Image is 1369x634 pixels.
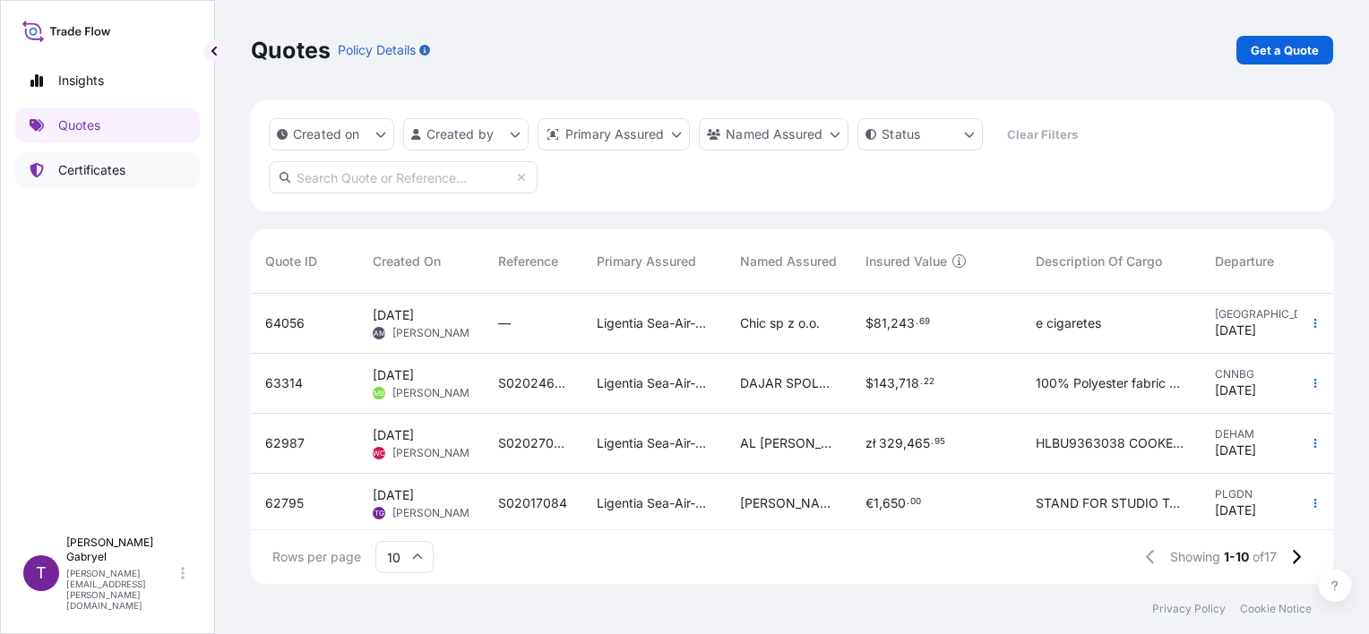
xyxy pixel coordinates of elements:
[293,125,360,143] p: Created on
[931,439,934,445] span: .
[58,161,125,179] p: Certificates
[1152,602,1226,616] a: Privacy Policy
[916,319,918,325] span: .
[373,306,414,324] span: [DATE]
[597,253,696,270] span: Primary Assured
[375,504,384,522] span: TG
[865,317,874,330] span: $
[58,116,100,134] p: Quotes
[15,107,200,143] a: Quotes
[58,72,104,90] p: Insights
[1215,381,1256,399] span: [DATE]
[874,317,887,330] span: 81
[269,118,394,150] button: createdOn Filter options
[1036,494,1186,512] span: STAND FOR STUDIO TAPE RECORDER HS CODE: 85198900 GROSS WEIGHT: 70 KG QUANTITY: 1 PALLET
[597,314,711,332] span: Ligentia Sea-Air-Rail Sp. z o.o.
[374,384,384,402] span: MB
[899,377,919,390] span: 718
[498,253,558,270] span: Reference
[907,499,909,505] span: .
[1240,602,1312,616] a: Cookie Notice
[740,253,837,270] span: Named Assured
[15,152,200,188] a: Certificates
[498,434,568,452] span: S02027000
[15,63,200,99] a: Insights
[538,118,690,150] button: distributor Filter options
[874,377,895,390] span: 143
[1036,434,1186,452] span: HLBU9363038 COOKED AND FROZEN ROAST STYLE CHICKEN WINGS NET WEIGHT: 17940 KG GROSS WEIGHT: 19240 ...
[924,379,934,385] span: 22
[597,434,711,452] span: Ligentia Sea-Air-Rail Sp. z o.o.
[1251,41,1319,59] p: Get a Quote
[919,319,930,325] span: 69
[498,494,567,512] span: S02017084
[1215,487,1312,501] span: PLGDN
[726,125,822,143] p: Named Assured
[1036,314,1101,332] span: e cigaretes
[910,499,921,505] span: 00
[740,374,837,392] span: DAJAR SPOLKA Z O.O.
[1007,125,1078,143] p: Clear Filters
[265,374,303,392] span: 63314
[373,486,414,504] span: [DATE]
[1215,253,1274,270] span: Departure
[865,377,874,390] span: $
[887,317,891,330] span: ,
[1215,441,1256,459] span: [DATE]
[565,125,664,143] p: Primary Assured
[251,36,331,64] p: Quotes
[392,506,479,520] span: [PERSON_NAME]
[66,535,177,564] p: [PERSON_NAME] Gabryel
[1215,307,1312,321] span: [GEOGRAPHIC_DATA]
[1170,548,1220,566] span: Showing
[903,437,907,450] span: ,
[392,446,479,460] span: [PERSON_NAME]
[36,564,47,582] span: T
[865,497,874,510] span: €
[907,437,930,450] span: 465
[879,497,883,510] span: ,
[597,374,711,392] span: Ligentia Sea-Air-Rail Sp. z o.o.
[66,568,177,611] p: [PERSON_NAME][EMAIL_ADDRESS][PERSON_NAME][DOMAIN_NAME]
[740,434,837,452] span: AL [PERSON_NAME] ([PERSON_NAME]) W.L.L.
[338,41,416,59] p: Policy Details
[1036,374,1186,392] span: 100% Polyester fabric CMAU7796872 40HC, 22300,00 KGS, 55,100 M3, 706 RLL
[272,548,361,566] span: Rows per page
[1236,36,1333,64] a: Get a Quote
[699,118,848,150] button: cargoOwner Filter options
[740,494,837,512] span: [PERSON_NAME] [PERSON_NAME]
[265,434,305,452] span: 62987
[1215,321,1256,339] span: [DATE]
[265,494,304,512] span: 62795
[269,161,538,193] input: Search Quote or Reference...
[392,386,479,400] span: [PERSON_NAME]
[874,497,879,510] span: 1
[865,437,875,450] span: zł
[882,125,920,143] p: Status
[403,118,529,150] button: createdBy Filter options
[857,118,983,150] button: certificateStatus Filter options
[498,374,568,392] span: S02024654
[891,317,915,330] span: 243
[373,366,414,384] span: [DATE]
[373,426,414,444] span: [DATE]
[426,125,495,143] p: Created by
[373,253,441,270] span: Created On
[498,314,511,332] span: —
[992,120,1092,149] button: Clear Filters
[1215,427,1312,441] span: DEHAM
[879,437,903,450] span: 329
[392,326,479,340] span: [PERSON_NAME]
[1215,367,1312,381] span: CNNBG
[934,439,945,445] span: 95
[883,497,906,510] span: 650
[1224,548,1249,566] span: 1-10
[374,324,385,342] span: AM
[920,379,923,385] span: .
[373,444,385,462] span: WC
[597,494,711,512] span: Ligentia Sea-Air-Rail Sp. z o.o.
[1036,253,1162,270] span: Description Of Cargo
[895,377,899,390] span: ,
